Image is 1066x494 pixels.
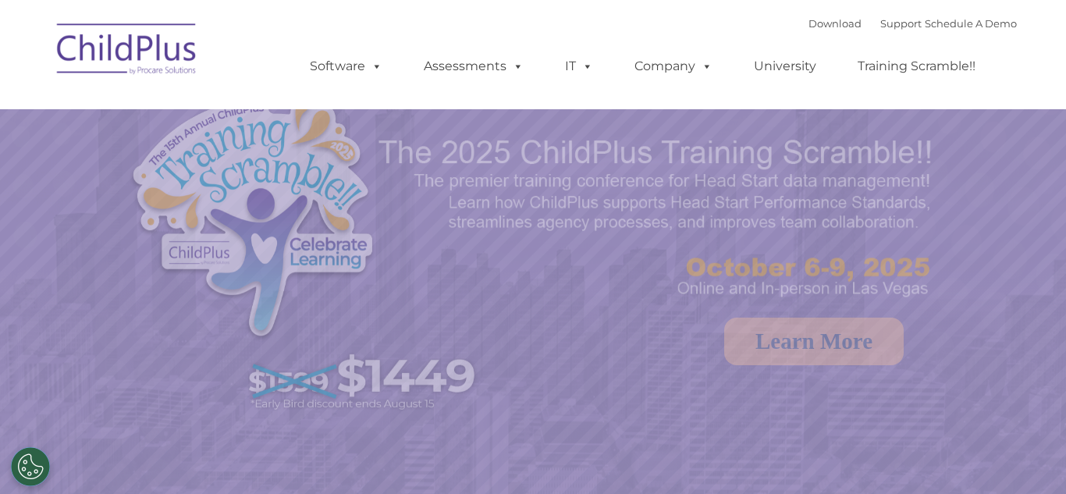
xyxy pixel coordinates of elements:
[925,17,1017,30] a: Schedule A Demo
[724,318,904,365] a: Learn More
[549,51,609,82] a: IT
[408,51,539,82] a: Assessments
[49,12,205,91] img: ChildPlus by Procare Solutions
[619,51,728,82] a: Company
[808,17,1017,30] font: |
[294,51,398,82] a: Software
[842,51,991,82] a: Training Scramble!!
[880,17,922,30] a: Support
[11,447,50,486] button: Cookies Settings
[738,51,832,82] a: University
[808,17,862,30] a: Download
